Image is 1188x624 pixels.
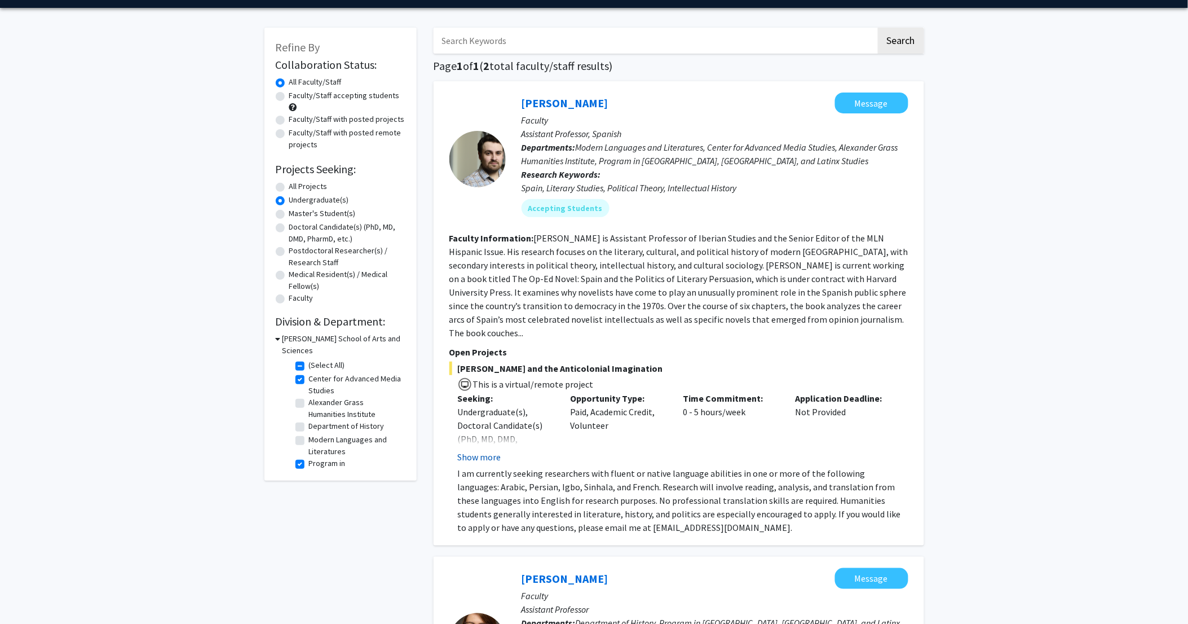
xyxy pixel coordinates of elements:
h1: Page of ( total faculty/staff results) [434,59,924,73]
span: This is a virtual/remote project [472,379,594,390]
label: Department of History [309,420,385,432]
p: Opportunity Type: [570,392,666,405]
p: I am currently seeking researchers with fluent or native language abilities in one or more of the... [458,467,908,534]
p: Open Projects [449,345,908,359]
label: Postdoctoral Researcher(s) / Research Staff [289,245,405,269]
label: Center for Advanced Media Studies [309,373,403,397]
b: Faculty Information: [449,232,534,244]
a: [PERSON_NAME] [522,572,608,586]
label: Faculty/Staff with posted projects [289,113,405,125]
h3: [PERSON_NAME] School of Arts and Sciences [282,333,405,357]
h2: Division & Department: [276,315,405,328]
label: All Faculty/Staff [289,76,342,88]
label: (Select All) [309,359,345,371]
div: 0 - 5 hours/week [674,392,787,464]
span: 1 [457,59,463,73]
p: Application Deadline: [796,392,891,405]
span: Refine By [276,40,320,54]
input: Search Keywords [434,28,876,54]
label: Medical Resident(s) / Medical Fellow(s) [289,269,405,292]
label: Master's Student(s) [289,208,356,219]
span: 1 [474,59,480,73]
label: Modern Languages and Literatures [309,434,403,458]
label: Faculty/Staff with posted remote projects [289,127,405,151]
span: 2 [484,59,490,73]
iframe: Chat [8,573,48,616]
label: Faculty [289,292,313,304]
label: Undergraduate(s) [289,194,349,206]
mat-chip: Accepting Students [522,199,610,217]
p: Time Commitment: [683,392,779,405]
h2: Collaboration Status: [276,58,405,72]
label: Alexander Grass Humanities Institute [309,397,403,420]
b: Research Keywords: [522,169,601,180]
label: All Projects [289,181,328,192]
button: Message Becquer Seguin [835,93,908,113]
button: Show more [458,450,501,464]
span: Modern Languages and Literatures, Center for Advanced Media Studies, Alexander Grass Humanities I... [522,142,898,166]
b: Departments: [522,142,576,153]
div: Paid, Academic Credit, Volunteer [562,392,674,464]
button: Search [878,28,924,54]
fg-read-more: [PERSON_NAME] is Assistant Professor of Iberian Studies and the Senior Editor of the MLN Hispanic... [449,232,908,339]
h2: Projects Seeking: [276,162,405,176]
div: Not Provided [787,392,900,464]
label: Program in [GEOGRAPHIC_DATA], [GEOGRAPHIC_DATA], and Latinx Studies [309,458,403,505]
button: Message Casey Lurtz [835,568,908,589]
label: Doctoral Candidate(s) (PhD, MD, DMD, PharmD, etc.) [289,221,405,245]
p: Seeking: [458,392,554,405]
p: Faculty [522,113,908,127]
p: Assistant Professor [522,603,908,616]
label: Faculty/Staff accepting students [289,90,400,102]
p: Faculty [522,589,908,603]
div: Spain, Literary Studies, Political Theory, Intellectual History [522,181,908,195]
a: [PERSON_NAME] [522,96,608,110]
div: Undergraduate(s), Doctoral Candidate(s) (PhD, MD, DMD, PharmD, etc.) [458,405,554,459]
p: Assistant Professor, Spanish [522,127,908,140]
span: [PERSON_NAME] and the Anticolonial Imagination [449,362,908,375]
